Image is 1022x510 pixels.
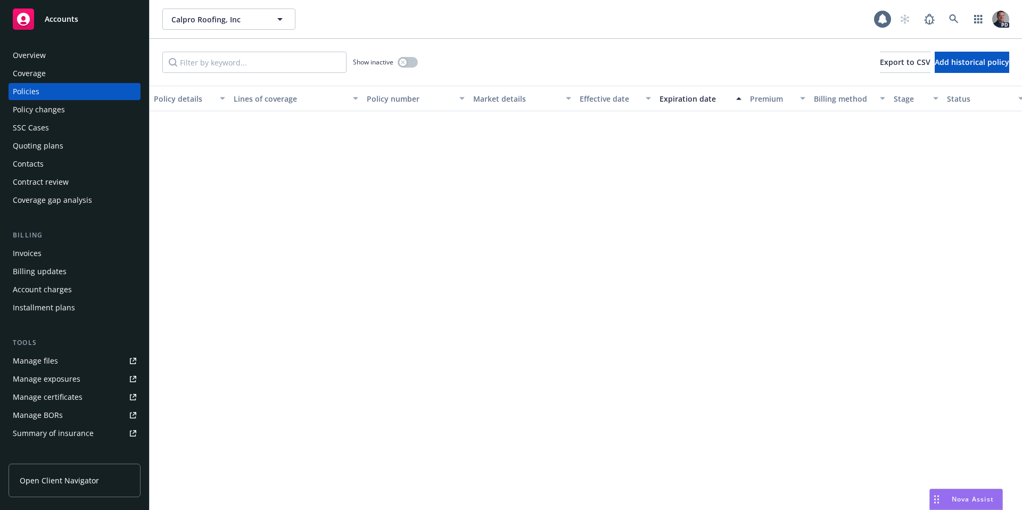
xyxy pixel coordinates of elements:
[154,93,213,104] div: Policy details
[9,407,141,424] a: Manage BORs
[13,65,46,82] div: Coverage
[814,93,873,104] div: Billing method
[894,93,927,104] div: Stage
[13,119,49,136] div: SSC Cases
[45,15,78,23] span: Accounts
[929,489,1003,510] button: Nova Assist
[9,155,141,172] a: Contacts
[880,52,930,73] button: Export to CSV
[20,475,99,486] span: Open Client Navigator
[810,86,889,111] button: Billing method
[9,230,141,241] div: Billing
[919,9,940,30] a: Report a Bug
[13,83,39,100] div: Policies
[580,93,639,104] div: Effective date
[9,425,141,442] a: Summary of insurance
[9,192,141,209] a: Coverage gap analysis
[952,495,994,504] span: Nova Assist
[13,281,72,298] div: Account charges
[162,52,347,73] input: Filter by keyword...
[367,93,453,104] div: Policy number
[947,93,1012,104] div: Status
[575,86,655,111] button: Effective date
[13,352,58,369] div: Manage files
[9,83,141,100] a: Policies
[9,174,141,191] a: Contract review
[9,137,141,154] a: Quoting plans
[362,86,469,111] button: Policy number
[13,192,92,209] div: Coverage gap analysis
[13,371,80,388] div: Manage exposures
[9,101,141,118] a: Policy changes
[13,245,42,262] div: Invoices
[9,389,141,406] a: Manage certificates
[13,174,69,191] div: Contract review
[13,299,75,316] div: Installment plans
[746,86,810,111] button: Premium
[13,101,65,118] div: Policy changes
[13,407,63,424] div: Manage BORs
[968,9,989,30] a: Switch app
[880,57,930,67] span: Export to CSV
[750,93,794,104] div: Premium
[9,119,141,136] a: SSC Cases
[9,65,141,82] a: Coverage
[13,47,46,64] div: Overview
[9,263,141,280] a: Billing updates
[353,57,393,67] span: Show inactive
[9,4,141,34] a: Accounts
[150,86,229,111] button: Policy details
[935,57,1009,67] span: Add historical policy
[9,371,141,388] a: Manage exposures
[992,11,1009,28] img: photo
[13,137,63,154] div: Quoting plans
[889,86,943,111] button: Stage
[9,299,141,316] a: Installment plans
[13,155,44,172] div: Contacts
[13,263,67,280] div: Billing updates
[234,93,347,104] div: Lines of coverage
[473,93,559,104] div: Market details
[935,52,1009,73] button: Add historical policy
[943,9,965,30] a: Search
[13,389,83,406] div: Manage certificates
[655,86,746,111] button: Expiration date
[469,86,575,111] button: Market details
[9,338,141,348] div: Tools
[9,47,141,64] a: Overview
[930,489,943,509] div: Drag to move
[171,14,263,25] span: Calpro Roofing, Inc
[9,281,141,298] a: Account charges
[9,245,141,262] a: Invoices
[660,93,730,104] div: Expiration date
[13,425,94,442] div: Summary of insurance
[162,9,295,30] button: Calpro Roofing, Inc
[894,9,916,30] a: Start snowing
[9,352,141,369] a: Manage files
[229,86,362,111] button: Lines of coverage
